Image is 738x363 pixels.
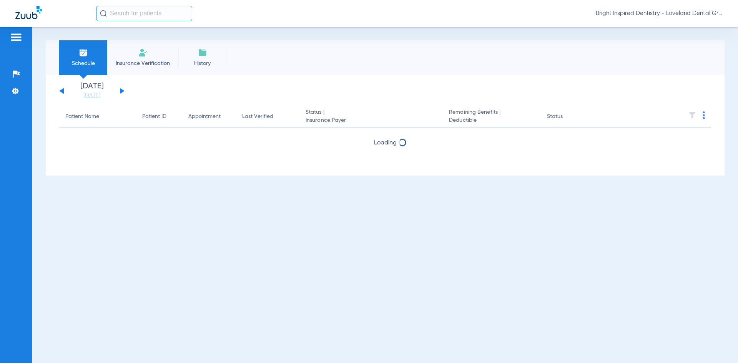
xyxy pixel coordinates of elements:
[242,113,293,121] div: Last Verified
[703,111,705,119] img: group-dot-blue.svg
[79,48,88,57] img: Schedule
[374,140,397,146] span: Loading
[242,113,273,121] div: Last Verified
[198,48,207,57] img: History
[69,83,115,99] li: [DATE]
[596,10,723,17] span: Bright Inspired Dentistry - Loveland Dental Group-[GEOGRAPHIC_DATA]
[15,6,42,19] img: Zuub Logo
[142,113,166,121] div: Patient ID
[306,116,437,124] span: Insurance Payer
[10,33,22,42] img: hamburger-icon
[443,106,540,128] th: Remaining Benefits |
[100,10,107,17] img: Search Icon
[113,60,173,67] span: Insurance Verification
[188,113,221,121] div: Appointment
[65,113,99,121] div: Patient Name
[449,116,534,124] span: Deductible
[65,60,101,67] span: Schedule
[188,113,230,121] div: Appointment
[299,106,443,128] th: Status |
[65,113,130,121] div: Patient Name
[138,48,148,57] img: Manual Insurance Verification
[96,6,192,21] input: Search for patients
[184,60,221,67] span: History
[541,106,593,128] th: Status
[688,111,696,119] img: filter.svg
[69,92,115,99] a: [DATE]
[142,113,176,121] div: Patient ID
